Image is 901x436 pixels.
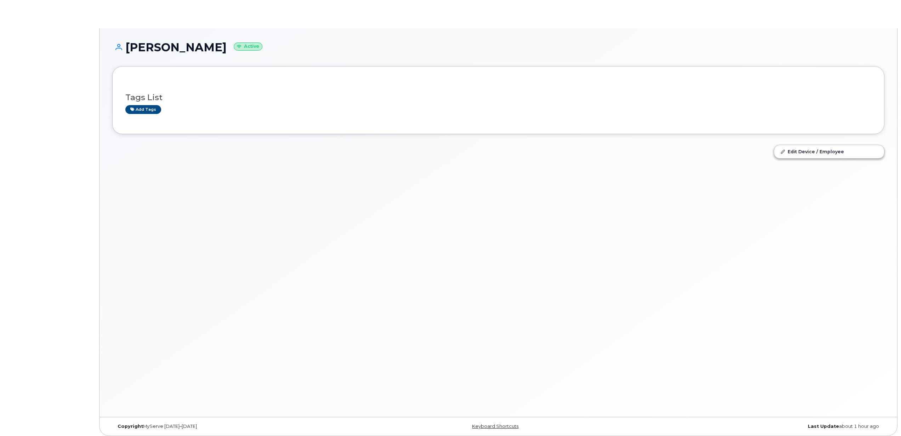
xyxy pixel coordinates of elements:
[112,41,884,53] h1: [PERSON_NAME]
[234,42,262,51] small: Active
[125,93,871,102] h3: Tags List
[808,424,839,429] strong: Last Update
[118,424,143,429] strong: Copyright
[112,424,370,429] div: MyServe [DATE]–[DATE]
[774,145,884,158] a: Edit Device / Employee
[125,105,161,114] a: Add tags
[627,424,884,429] div: about 1 hour ago
[472,424,518,429] a: Keyboard Shortcuts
